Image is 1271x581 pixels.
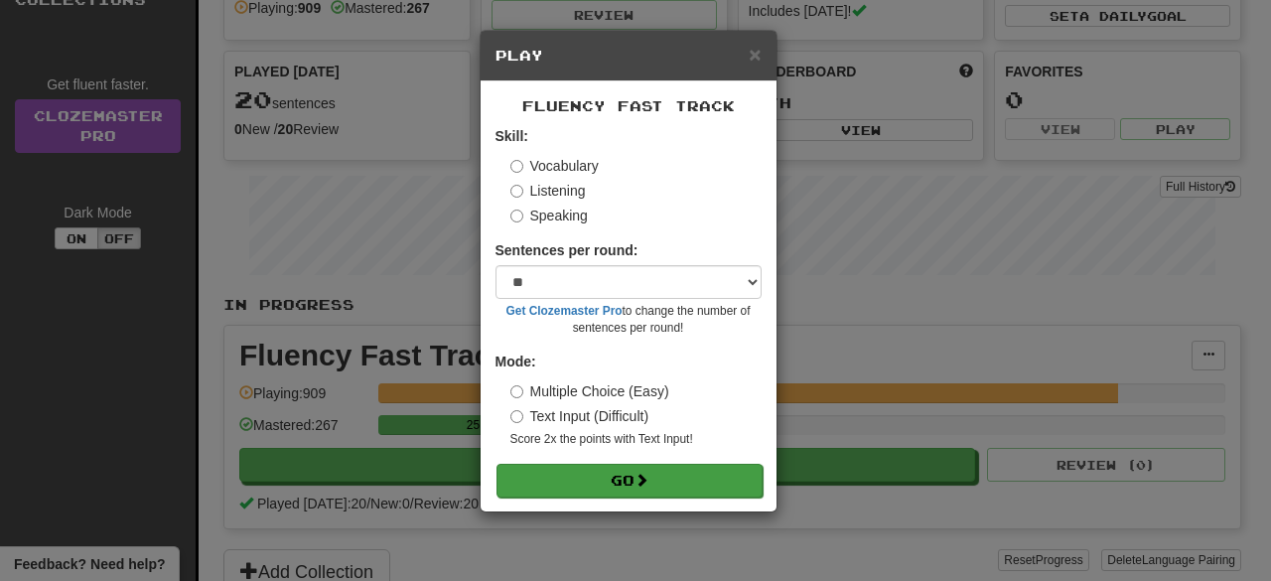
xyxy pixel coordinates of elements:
[510,381,669,401] label: Multiple Choice (Easy)
[495,240,638,260] label: Sentences per round:
[510,410,523,423] input: Text Input (Difficult)
[749,44,761,65] button: Close
[510,185,523,198] input: Listening
[506,304,623,318] a: Get Clozemaster Pro
[495,303,762,337] small: to change the number of sentences per round!
[510,385,523,398] input: Multiple Choice (Easy)
[495,128,528,144] strong: Skill:
[496,464,763,498] button: Go
[495,46,762,66] h5: Play
[522,97,735,114] span: Fluency Fast Track
[495,354,536,369] strong: Mode:
[510,431,762,448] small: Score 2x the points with Text Input !
[510,160,523,173] input: Vocabulary
[510,181,586,201] label: Listening
[749,43,761,66] span: ×
[510,156,599,176] label: Vocabulary
[510,406,649,426] label: Text Input (Difficult)
[510,206,588,225] label: Speaking
[510,210,523,222] input: Speaking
